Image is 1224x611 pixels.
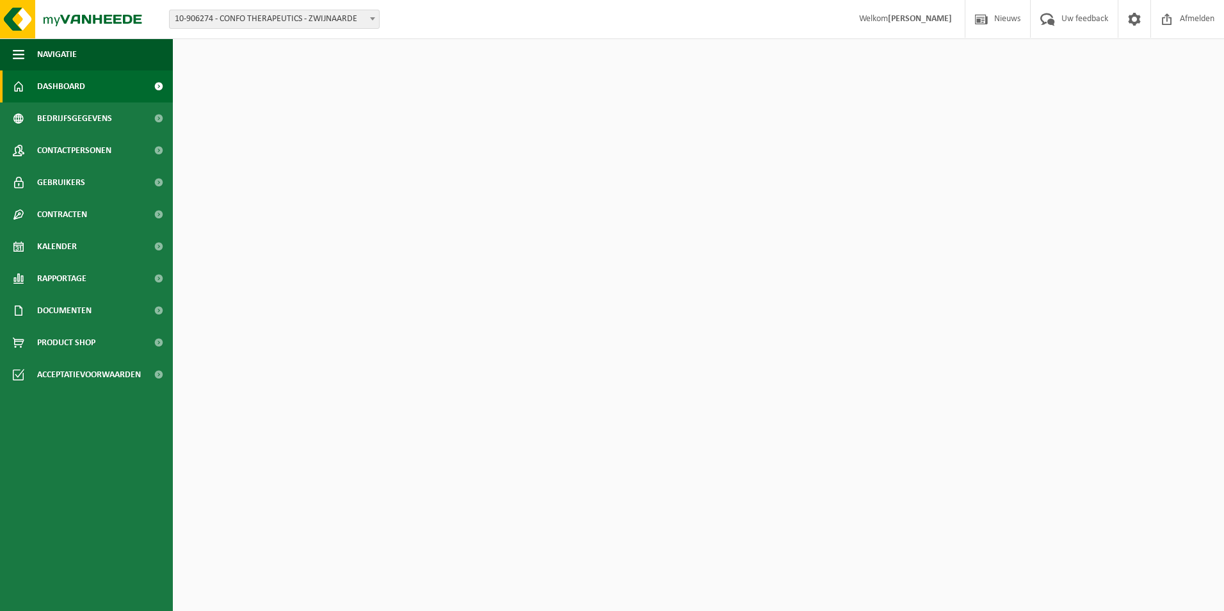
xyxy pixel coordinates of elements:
span: Rapportage [37,263,86,295]
span: Bedrijfsgegevens [37,102,112,134]
span: Product Shop [37,327,95,359]
span: 10-906274 - CONFO THERAPEUTICS - ZWIJNAARDE [169,10,380,29]
span: Navigatie [37,38,77,70]
span: Kalender [37,231,77,263]
strong: [PERSON_NAME] [888,14,952,24]
span: Contracten [37,199,87,231]
span: Documenten [37,295,92,327]
span: Gebruikers [37,167,85,199]
span: 10-906274 - CONFO THERAPEUTICS - ZWIJNAARDE [170,10,379,28]
span: Contactpersonen [37,134,111,167]
span: Dashboard [37,70,85,102]
span: Acceptatievoorwaarden [37,359,141,391]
